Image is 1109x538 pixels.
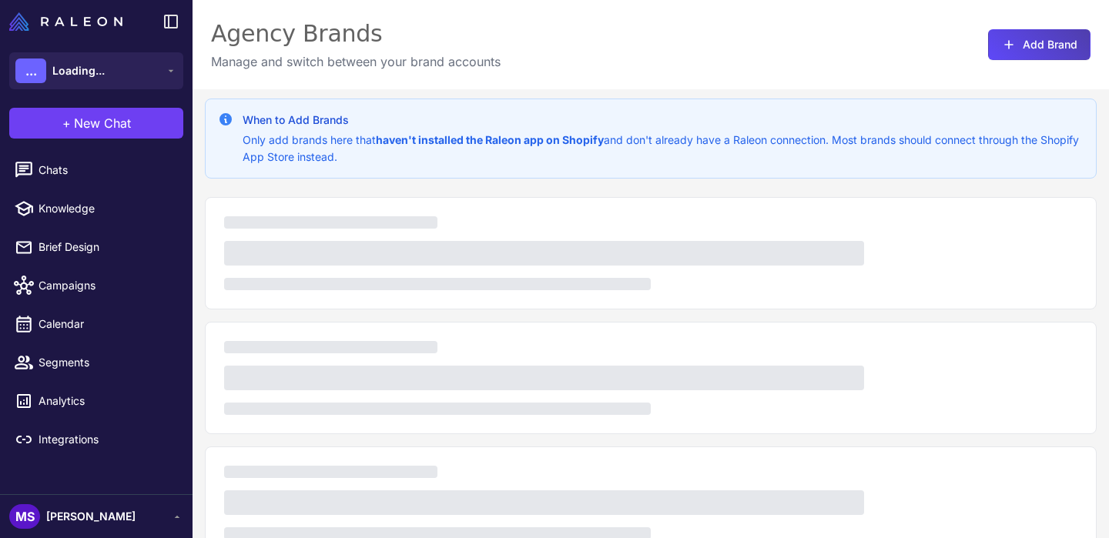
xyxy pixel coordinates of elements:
span: + [62,114,71,132]
span: Loading... [52,62,105,79]
span: Segments [39,354,174,371]
div: Agency Brands [211,18,501,49]
span: Brief Design [39,239,174,256]
p: Manage and switch between your brand accounts [211,52,501,71]
a: Analytics [6,385,186,417]
button: ...Loading... [9,52,183,89]
h3: When to Add Brands [243,112,1084,129]
div: MS [9,504,40,529]
span: [PERSON_NAME] [46,508,136,525]
button: +New Chat [9,108,183,139]
p: Only add brands here that and don't already have a Raleon connection. Most brands should connect ... [243,132,1084,165]
span: Campaigns [39,277,174,294]
button: Add Brand [988,29,1091,60]
span: Chats [39,162,174,179]
a: Calendar [6,308,186,340]
a: Integrations [6,423,186,456]
strong: haven't installed the Raleon app on Shopify [376,133,604,146]
span: Knowledge [39,200,174,217]
a: Brief Design [6,231,186,263]
img: Raleon Logo [9,12,122,31]
a: Campaigns [6,269,186,302]
span: Integrations [39,431,174,448]
span: Calendar [39,316,174,332]
span: Analytics [39,393,174,409]
div: ... [15,58,46,83]
span: New Chat [74,114,131,132]
a: Chats [6,154,186,186]
a: Raleon Logo [9,12,129,31]
a: Knowledge [6,192,186,225]
a: Segments [6,346,186,379]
